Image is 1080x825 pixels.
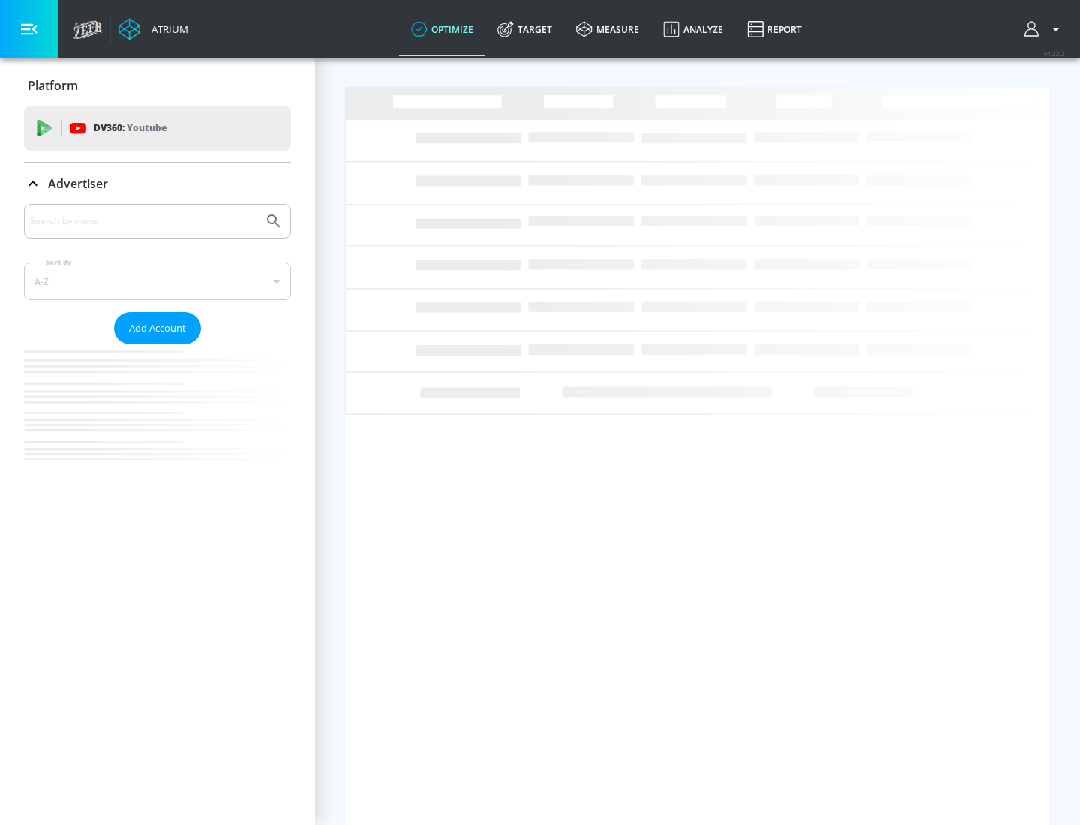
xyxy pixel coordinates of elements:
[651,2,735,56] a: Analyze
[118,18,188,40] a: Atrium
[485,2,564,56] a: Target
[30,211,257,231] input: Search by name
[28,77,78,94] p: Platform
[24,344,291,490] nav: list of Advertiser
[48,175,108,192] p: Advertiser
[129,319,186,337] span: Add Account
[735,2,814,56] a: Report
[24,262,291,300] div: A-Z
[24,64,291,106] div: Platform
[114,312,201,344] button: Add Account
[24,106,291,151] div: DV360: Youtube
[127,120,166,136] p: Youtube
[145,22,188,36] div: Atrium
[1044,49,1065,58] span: v 4.22.2
[43,257,75,267] label: Sort By
[399,2,485,56] a: optimize
[24,163,291,205] div: Advertiser
[564,2,651,56] a: measure
[94,120,166,136] p: DV360:
[24,204,291,490] div: Advertiser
